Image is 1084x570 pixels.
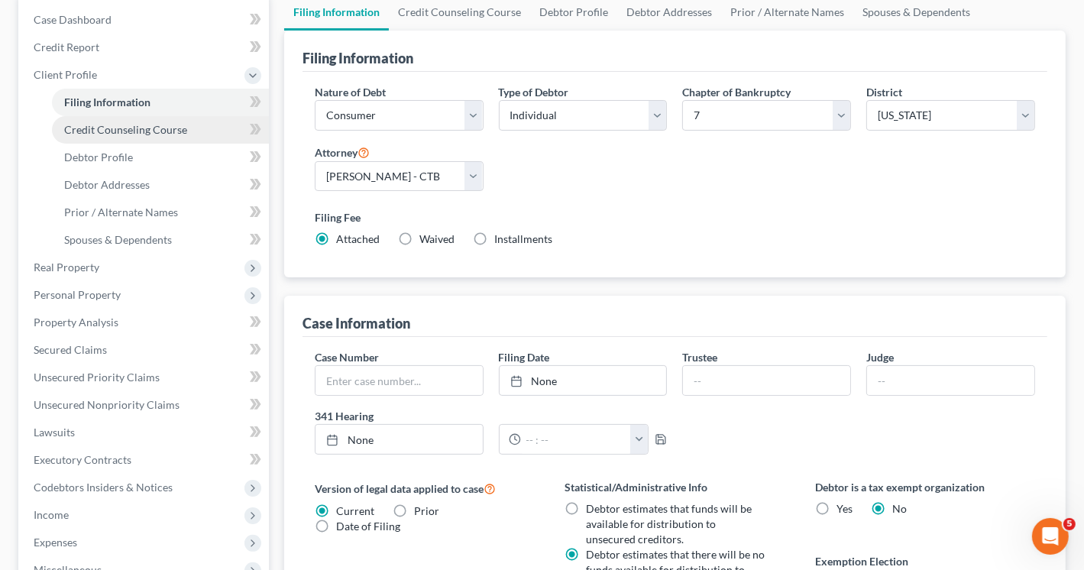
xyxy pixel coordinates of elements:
label: Chapter of Bankruptcy [682,84,791,100]
label: Statistical/Administrative Info [565,479,785,495]
div: Filing Information [303,49,413,67]
span: Prior [414,504,439,517]
span: Debtor estimates that funds will be available for distribution to unsecured creditors. [587,502,752,546]
a: None [315,425,483,454]
span: Debtor Profile [64,151,133,164]
label: Version of legal data applied to case [315,479,535,497]
span: Lawsuits [34,426,75,439]
span: Credit Report [34,40,99,53]
a: Unsecured Nonpriority Claims [21,391,269,419]
a: Lawsuits [21,419,269,446]
span: Case Dashboard [34,13,112,26]
a: Spouses & Dependents [52,226,269,254]
input: Enter case number... [315,366,483,395]
span: Debtor Addresses [64,178,150,191]
span: Spouses & Dependents [64,233,172,246]
a: Prior / Alternate Names [52,199,269,226]
span: Unsecured Priority Claims [34,371,160,384]
a: Case Dashboard [21,6,269,34]
span: Property Analysis [34,316,118,329]
label: Filing Date [499,349,550,365]
input: -- : -- [521,425,631,454]
a: Filing Information [52,89,269,116]
a: Property Analysis [21,309,269,336]
span: Installments [494,232,552,245]
span: Credit Counseling Course [64,123,187,136]
label: Case Number [315,349,379,365]
span: 5 [1063,518,1076,530]
a: Executory Contracts [21,446,269,474]
span: Waived [419,232,455,245]
a: Secured Claims [21,336,269,364]
span: Executory Contracts [34,453,131,466]
label: District [866,84,902,100]
span: Yes [836,502,853,515]
span: Secured Claims [34,343,107,356]
span: Codebtors Insiders & Notices [34,481,173,494]
a: Credit Report [21,34,269,61]
label: Attorney [315,143,370,161]
label: Judge [866,349,894,365]
a: None [500,366,667,395]
label: Nature of Debt [315,84,386,100]
a: Debtor Addresses [52,171,269,199]
span: Real Property [34,261,99,274]
iframe: Intercom live chat [1032,518,1069,555]
label: Type of Debtor [499,84,569,100]
label: Debtor is a tax exempt organization [815,479,1035,495]
span: Attached [336,232,380,245]
label: 341 Hearing [307,408,675,424]
span: Personal Property [34,288,121,301]
label: Exemption Election [815,553,1035,569]
span: Prior / Alternate Names [64,206,178,219]
span: Expenses [34,536,77,549]
a: Debtor Profile [52,144,269,171]
label: Filing Fee [315,209,1035,225]
span: No [892,502,907,515]
a: Credit Counseling Course [52,116,269,144]
span: Filing Information [64,96,150,108]
span: Client Profile [34,68,97,81]
label: Trustee [682,349,717,365]
span: Current [336,504,374,517]
div: Case Information [303,314,410,332]
span: Date of Filing [336,520,400,533]
span: Income [34,508,69,521]
span: Unsecured Nonpriority Claims [34,398,180,411]
input: -- [867,366,1034,395]
input: -- [683,366,850,395]
a: Unsecured Priority Claims [21,364,269,391]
